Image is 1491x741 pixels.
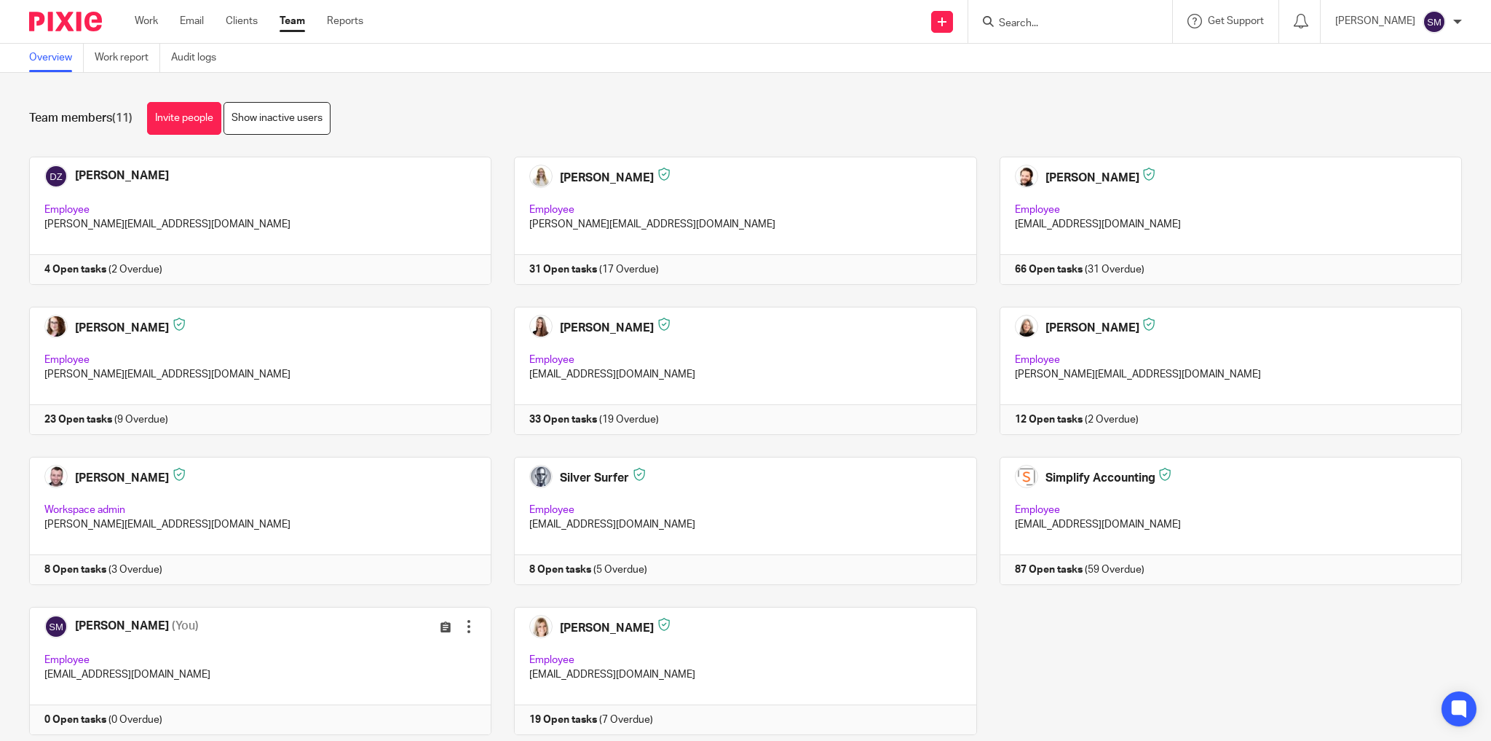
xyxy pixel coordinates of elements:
[1423,10,1446,34] img: svg%3E
[29,111,133,126] h1: Team members
[1208,16,1264,26] span: Get Support
[224,102,331,135] a: Show inactive users
[997,17,1128,31] input: Search
[1335,14,1415,28] p: [PERSON_NAME]
[280,14,305,28] a: Team
[327,14,363,28] a: Reports
[29,44,84,72] a: Overview
[147,102,221,135] a: Invite people
[171,44,227,72] a: Audit logs
[95,44,160,72] a: Work report
[226,14,258,28] a: Clients
[180,14,204,28] a: Email
[29,12,102,31] img: Pixie
[112,112,133,124] span: (11)
[135,14,158,28] a: Work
